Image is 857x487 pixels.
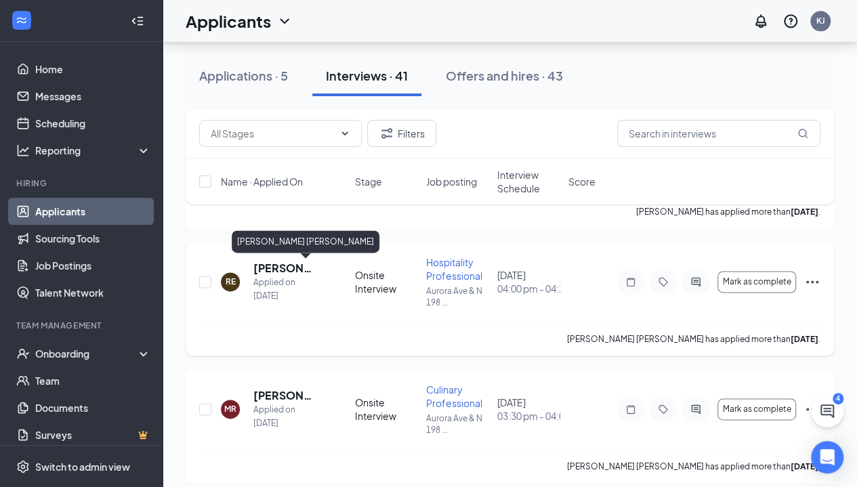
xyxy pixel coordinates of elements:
svg: Notifications [753,13,769,29]
span: Hospitality Professional [426,256,482,282]
div: Interviews · 41 [326,67,408,84]
svg: Collapse [131,14,144,28]
svg: ActiveChat [688,276,704,287]
div: [PERSON_NAME] [PERSON_NAME] [232,230,379,253]
div: Team Management [16,320,148,331]
div: Offers and hires · 43 [446,67,563,84]
div: 4 [833,393,843,404]
svg: Note [623,404,639,415]
svg: Ellipses [804,401,820,417]
span: Mark as complete [723,404,791,414]
svg: Tag [655,404,671,415]
svg: WorkstreamLogo [15,14,28,27]
input: Search in interviews [617,120,820,147]
span: Stage [355,175,382,188]
svg: Filter [379,125,395,142]
a: Home [35,56,151,83]
div: Open Intercom Messenger [811,441,843,473]
div: MR [224,403,236,415]
span: Job posting [426,175,477,188]
button: Filter Filters [367,120,436,147]
p: Aurora Ave & N 198 ... [426,285,489,308]
a: Team [35,367,151,394]
button: Mark as complete [717,271,796,293]
a: Scheduling [35,110,151,137]
span: 04:00 pm - 04:30 pm [497,282,560,295]
a: Talent Network [35,279,151,306]
svg: UserCheck [16,347,30,360]
div: Switch to admin view [35,460,130,473]
p: Aurora Ave & N 198 ... [426,412,489,436]
span: Culinary Professional [426,383,482,409]
div: Reporting [35,144,152,157]
input: All Stages [211,126,334,141]
svg: QuestionInfo [782,13,799,29]
a: SurveysCrown [35,421,151,448]
a: Sourcing Tools [35,225,151,252]
svg: Tag [655,276,671,287]
span: 03:30 pm - 04:00 pm [497,409,560,423]
span: Interview Schedule [497,168,560,195]
h1: Applicants [186,9,271,33]
p: [PERSON_NAME] [PERSON_NAME] has applied more than . [567,461,820,472]
b: [DATE] [791,461,818,471]
svg: ChevronDown [339,128,350,139]
svg: ChevronDown [276,13,293,29]
h5: [PERSON_NAME] [PERSON_NAME] [253,261,318,276]
span: Score [568,175,595,188]
svg: Analysis [16,144,30,157]
button: Mark as complete [717,398,796,420]
div: KJ [816,15,825,26]
span: Name · Applied On [221,175,303,188]
a: Job Postings [35,252,151,279]
b: [DATE] [791,334,818,344]
div: Onboarding [35,347,140,360]
button: ChatActive [811,395,843,427]
div: [DATE] [497,268,560,295]
div: Hiring [16,177,148,189]
h5: [PERSON_NAME] [PERSON_NAME] [253,388,318,403]
div: Applied on [DATE] [253,403,318,430]
div: Applications · 5 [199,67,288,84]
div: RE [226,276,236,287]
span: Mark as complete [723,277,791,287]
svg: Note [623,276,639,287]
a: Applicants [35,198,151,225]
div: Onsite Interview [355,268,418,295]
p: [PERSON_NAME] [PERSON_NAME] has applied more than . [567,333,820,345]
div: [DATE] [497,396,560,423]
div: Onsite Interview [355,396,418,423]
a: Messages [35,83,151,110]
svg: MagnifyingGlass [797,128,808,139]
svg: Settings [16,460,30,473]
svg: Ellipses [804,274,820,290]
a: Documents [35,394,151,421]
svg: ActiveChat [688,404,704,415]
svg: ChatActive [819,403,835,419]
div: Applied on [DATE] [253,276,318,303]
